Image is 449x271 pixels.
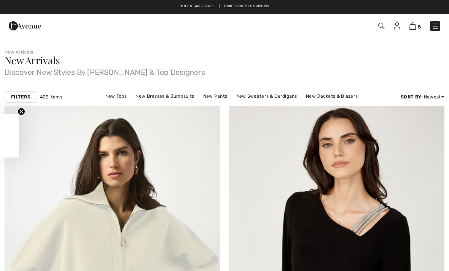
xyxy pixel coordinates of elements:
[401,94,421,100] strong: Sort By
[18,108,25,115] button: Close teaser
[11,94,30,100] strong: Filters
[9,18,41,33] img: 1ère Avenue
[394,22,400,30] img: My Info
[5,54,60,67] span: New Arrivals
[378,23,385,29] img: Search
[431,22,439,30] img: Menu
[194,101,225,111] a: New Skirts
[199,91,231,101] a: New Pants
[409,21,421,30] a: 5
[132,91,198,101] a: New Dresses & Jumpsuits
[5,49,33,55] a: New Arrivals
[226,101,269,111] a: New Outerwear
[232,91,301,101] a: New Sweaters & Cardigans
[302,91,361,101] a: New Jackets & Blazers
[409,22,416,30] img: Shopping Bag
[401,94,444,100] div: : Newest
[40,94,62,100] span: 433 items
[5,65,444,76] span: Discover New Styles By [PERSON_NAME] & Top Designers
[418,24,421,30] span: 5
[9,22,41,29] a: 1ère Avenue
[102,91,131,101] a: New Tops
